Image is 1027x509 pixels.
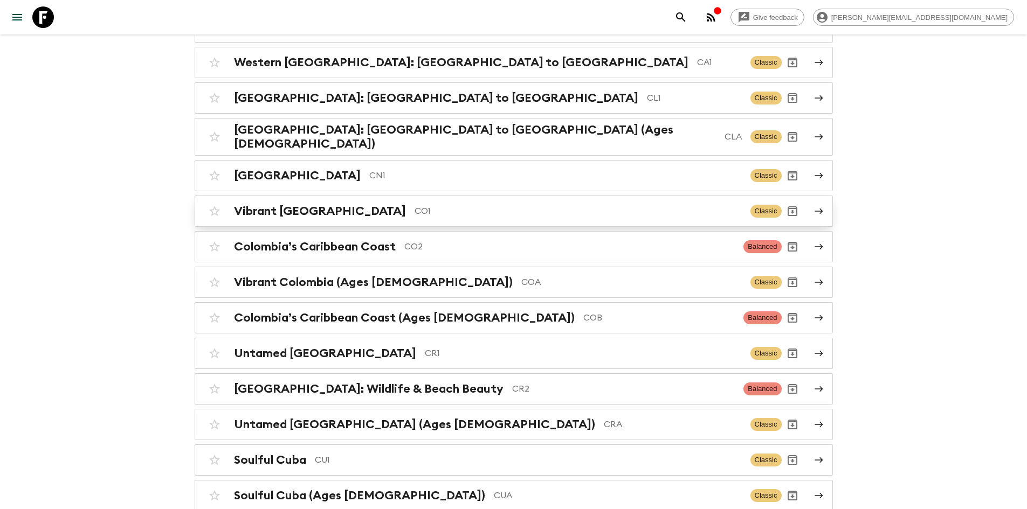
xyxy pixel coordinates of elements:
button: menu [6,6,28,28]
span: Balanced [743,240,781,253]
h2: [GEOGRAPHIC_DATA]: [GEOGRAPHIC_DATA] to [GEOGRAPHIC_DATA] [234,91,638,105]
button: Archive [782,378,803,400]
h2: Vibrant [GEOGRAPHIC_DATA] [234,204,406,218]
p: CR1 [425,347,742,360]
span: Classic [750,418,782,431]
h2: Colombia’s Caribbean Coast [234,240,396,254]
button: Archive [782,449,803,471]
button: Archive [782,307,803,329]
a: Colombia’s Caribbean Coast (Ages [DEMOGRAPHIC_DATA])COBBalancedArchive [195,302,833,333]
span: Classic [750,489,782,502]
button: search adventures [670,6,692,28]
p: CL1 [647,92,742,104]
button: Archive [782,165,803,186]
h2: [GEOGRAPHIC_DATA]: Wildlife & Beach Beauty [234,382,504,396]
button: Archive [782,87,803,109]
span: Classic [750,347,782,360]
p: COB [583,311,735,324]
button: Archive [782,126,803,148]
span: Balanced [743,382,781,395]
h2: Untamed [GEOGRAPHIC_DATA] (Ages [DEMOGRAPHIC_DATA]) [234,417,595,431]
h2: Soulful Cuba (Ages [DEMOGRAPHIC_DATA]) [234,489,485,503]
a: [GEOGRAPHIC_DATA]: [GEOGRAPHIC_DATA] to [GEOGRAPHIC_DATA] (Ages [DEMOGRAPHIC_DATA])CLAClassicArchive [195,118,833,156]
h2: Untamed [GEOGRAPHIC_DATA] [234,346,416,360]
p: CA1 [697,56,742,69]
button: Archive [782,485,803,506]
h2: Vibrant Colombia (Ages [DEMOGRAPHIC_DATA]) [234,275,513,289]
p: CUA [494,489,742,502]
a: Soulful CubaCU1ClassicArchive [195,444,833,476]
span: Classic [750,56,782,69]
button: Archive [782,414,803,435]
span: Classic [750,130,782,143]
h2: Western [GEOGRAPHIC_DATA]: [GEOGRAPHIC_DATA] to [GEOGRAPHIC_DATA] [234,55,688,69]
button: Archive [782,271,803,293]
span: Balanced [743,311,781,324]
span: Classic [750,169,782,182]
h2: Colombia’s Caribbean Coast (Ages [DEMOGRAPHIC_DATA]) [234,311,575,325]
span: Classic [750,205,782,218]
button: Archive [782,343,803,364]
p: CRA [604,418,742,431]
a: Untamed [GEOGRAPHIC_DATA] (Ages [DEMOGRAPHIC_DATA])CRAClassicArchive [195,409,833,440]
a: Give feedback [730,9,804,26]
span: [PERSON_NAME][EMAIL_ADDRESS][DOMAIN_NAME] [825,13,1014,22]
a: [GEOGRAPHIC_DATA]: [GEOGRAPHIC_DATA] to [GEOGRAPHIC_DATA]CL1ClassicArchive [195,82,833,114]
a: Western [GEOGRAPHIC_DATA]: [GEOGRAPHIC_DATA] to [GEOGRAPHIC_DATA]CA1ClassicArchive [195,47,833,78]
h2: [GEOGRAPHIC_DATA] [234,169,361,183]
p: COA [521,276,742,289]
p: CN1 [369,169,742,182]
p: CR2 [512,382,735,395]
a: Colombia’s Caribbean CoastCO2BalancedArchive [195,231,833,262]
a: Untamed [GEOGRAPHIC_DATA]CR1ClassicArchive [195,338,833,369]
button: Archive [782,236,803,257]
span: Classic [750,276,782,289]
h2: [GEOGRAPHIC_DATA]: [GEOGRAPHIC_DATA] to [GEOGRAPHIC_DATA] (Ages [DEMOGRAPHIC_DATA]) [234,123,716,151]
span: Give feedback [747,13,804,22]
button: Archive [782,200,803,222]
p: CLA [725,130,742,143]
span: Classic [750,92,782,104]
a: Vibrant [GEOGRAPHIC_DATA]CO1ClassicArchive [195,196,833,227]
p: CO1 [415,205,742,218]
a: Vibrant Colombia (Ages [DEMOGRAPHIC_DATA])COAClassicArchive [195,267,833,298]
p: CO2 [404,240,735,253]
span: Classic [750,454,782,466]
h2: Soulful Cuba [234,453,306,467]
a: [GEOGRAPHIC_DATA]CN1ClassicArchive [195,160,833,191]
div: [PERSON_NAME][EMAIL_ADDRESS][DOMAIN_NAME] [813,9,1014,26]
button: Archive [782,52,803,73]
a: [GEOGRAPHIC_DATA]: Wildlife & Beach BeautyCR2BalancedArchive [195,373,833,405]
p: CU1 [315,454,742,466]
